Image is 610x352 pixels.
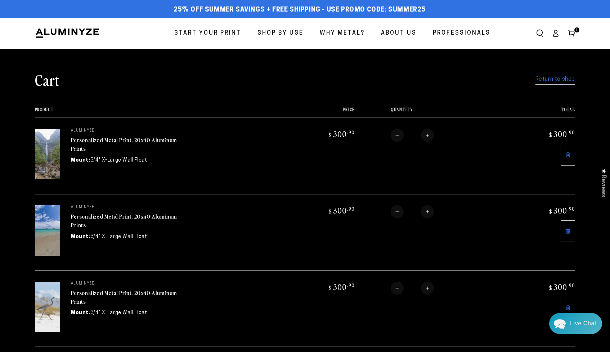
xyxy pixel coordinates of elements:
[427,24,496,43] a: Professionals
[35,107,284,118] th: Product
[561,297,575,318] a: Remove 20"x40" Rectangle White Glossy Aluminyzed Photo
[174,28,241,39] span: Start Your Print
[257,28,304,39] span: Shop By Use
[328,205,355,215] bdi: 300
[347,282,355,288] sup: .90
[404,205,421,218] input: Quantity for Personalized Metal Print, 20x40 Aluminum Prints
[328,129,355,139] bdi: 300
[71,136,177,153] a: Personalized Metal Print, 20x40 Aluminum Prints
[71,212,177,229] a: Personalized Metal Print, 20x40 Aluminum Prints
[548,282,575,292] bdi: 300
[35,205,60,256] img: 20"x40" Rectangle White Glossy Aluminyzed Photo
[320,28,365,39] span: Why Metal?
[77,206,97,211] span: Re:amaze
[376,24,422,43] a: About Us
[55,207,98,211] span: We run on
[568,129,575,135] sup: .90
[35,70,59,89] h1: Cart
[329,284,332,291] span: $
[570,313,596,334] div: Contact Us Directly
[90,233,147,241] dd: 3/4" X-Large Wall Float
[381,28,417,39] span: About Us
[549,131,552,138] span: $
[549,208,552,215] span: $
[504,107,575,118] th: Total
[548,205,575,215] bdi: 300
[404,282,421,295] input: Quantity for Personalized Metal Print, 20x40 Aluminum Prints
[48,217,106,229] a: Leave A Message
[35,28,100,39] img: Aluminyze
[549,284,552,291] span: $
[284,107,355,118] th: Price
[71,282,179,286] p: aluminyze
[568,282,575,288] sup: .90
[328,282,355,292] bdi: 300
[35,129,60,179] img: 20"x40" Rectangle White Glossy Aluminyzed Photo
[535,74,575,85] a: Return to shop
[576,27,578,32] span: 5
[60,11,79,30] img: Marie J
[355,107,504,118] th: Quantity
[54,36,99,41] span: Away until [DATE]
[71,205,179,210] p: aluminyze
[568,206,575,212] sup: .90
[433,28,490,39] span: Professionals
[314,24,370,43] a: Why Metal?
[532,25,548,41] summary: Search our site
[71,289,177,306] a: Personalized Metal Print, 20x40 Aluminum Prints
[71,157,90,164] dt: Mount:
[561,220,575,242] a: Remove 20"x40" Rectangle White Glossy Aluminyzed Photo
[561,144,575,166] a: Remove 20"x40" Rectangle White Glossy Aluminyzed Photo
[90,309,147,317] dd: 3/4" X-Large Wall Float
[252,24,309,43] a: Shop By Use
[347,206,355,212] sup: .90
[404,129,421,142] input: Quantity for Personalized Metal Print, 20x40 Aluminum Prints
[71,309,90,317] dt: Mount:
[549,313,602,334] div: Chat widget toggle
[90,157,147,164] dd: 3/4" X-Large Wall Float
[169,24,247,43] a: Start Your Print
[548,129,575,139] bdi: 300
[71,129,179,133] p: aluminyze
[329,131,332,138] span: $
[596,163,610,203] div: Click to open Judge.me floating reviews tab
[329,208,332,215] span: $
[35,282,60,332] img: 20"x40" Rectangle White Glossy Aluminyzed Photo
[174,6,426,14] span: 25% off Summer Savings + Free Shipping - Use Promo Code: SUMMER25
[75,11,94,30] img: John
[71,233,90,241] dt: Mount:
[347,129,355,135] sup: .90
